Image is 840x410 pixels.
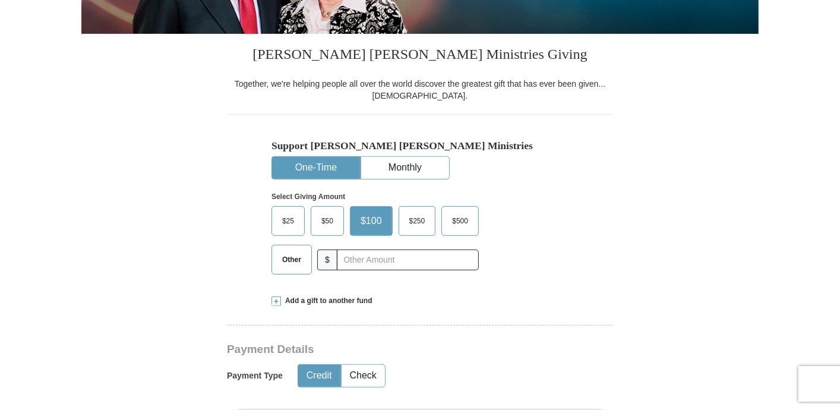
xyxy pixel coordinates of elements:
span: $ [317,250,337,270]
span: $250 [403,212,431,230]
input: Other Amount [337,250,479,270]
div: Together, we're helping people all over the world discover the greatest gift that has ever been g... [227,78,613,102]
span: Add a gift to another fund [281,296,372,306]
h3: Payment Details [227,343,530,357]
span: $50 [315,212,339,230]
span: $500 [446,212,474,230]
span: $100 [355,212,388,230]
button: Monthly [361,157,449,179]
h5: Payment Type [227,371,283,381]
span: $25 [276,212,300,230]
button: Credit [298,365,340,387]
h3: [PERSON_NAME] [PERSON_NAME] Ministries Giving [227,34,613,78]
span: Other [276,251,307,269]
strong: Select Giving Amount [271,193,345,201]
h5: Support [PERSON_NAME] [PERSON_NAME] Ministries [271,140,569,152]
button: Check [342,365,385,387]
button: One-Time [272,157,360,179]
